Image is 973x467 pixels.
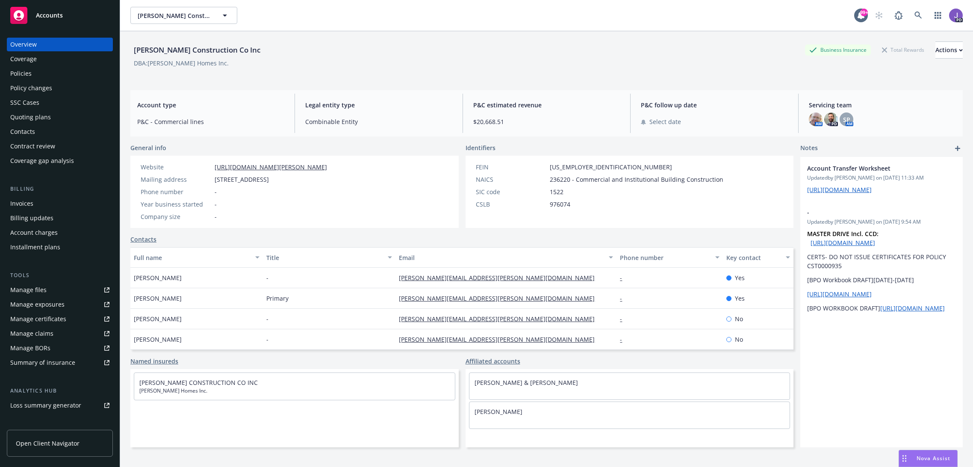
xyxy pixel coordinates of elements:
[10,110,51,124] div: Quoting plans
[215,212,217,221] span: -
[134,294,182,303] span: [PERSON_NAME]
[550,163,672,171] span: [US_EMPLOYER_IDENTIFICATION_NUMBER]
[7,197,113,210] a: Invoices
[870,7,887,24] a: Start snowing
[130,7,237,24] button: [PERSON_NAME] Construction Co Inc
[620,253,710,262] div: Phone number
[805,44,871,55] div: Business Insurance
[7,185,113,193] div: Billing
[399,335,601,343] a: [PERSON_NAME][EMAIL_ADDRESS][PERSON_NAME][DOMAIN_NAME]
[266,273,268,282] span: -
[807,208,934,217] span: -
[476,200,546,209] div: CSLB
[807,230,879,238] strong: MASTER DRIVE Incl. CCD:
[880,304,945,312] a: [URL][DOMAIN_NAME]
[929,7,946,24] a: Switch app
[7,38,113,51] a: Overview
[899,450,910,467] div: Drag to move
[134,59,229,68] div: DBA: [PERSON_NAME] Homes Inc.
[10,327,53,340] div: Manage claims
[139,378,258,387] a: [PERSON_NAME] CONSTRUCTION CO INC
[735,314,743,323] span: No
[723,247,793,268] button: Key contact
[800,143,818,154] span: Notes
[7,240,113,254] a: Installment plans
[475,378,578,387] a: [PERSON_NAME] & [PERSON_NAME]
[807,304,956,313] p: [BPO WORKBOOK DRAFT]
[809,112,823,126] img: photo
[7,81,113,95] a: Policy changes
[266,335,268,344] span: -
[7,327,113,340] a: Manage claims
[735,273,745,282] span: Yes
[10,197,33,210] div: Invoices
[399,315,601,323] a: [PERSON_NAME][EMAIL_ADDRESS][PERSON_NAME][DOMAIN_NAME]
[7,211,113,225] a: Billing updates
[134,314,182,323] span: [PERSON_NAME]
[215,200,217,209] span: -
[935,42,963,58] div: Actions
[399,253,604,262] div: Email
[616,247,722,268] button: Phone number
[7,298,113,311] a: Manage exposures
[215,163,327,171] a: [URL][DOMAIN_NAME][PERSON_NAME]
[10,67,32,80] div: Policies
[890,7,907,24] a: Report a Bug
[10,298,65,311] div: Manage exposures
[807,252,956,270] p: CERTS- DO NOT ISSUE CERTIFICATES FOR POLICY CST0000935
[620,335,629,343] a: -
[7,154,113,168] a: Coverage gap analysis
[399,274,601,282] a: [PERSON_NAME][EMAIL_ADDRESS][PERSON_NAME][DOMAIN_NAME]
[305,117,452,126] span: Combinable Entity
[399,294,601,302] a: [PERSON_NAME][EMAIL_ADDRESS][PERSON_NAME][DOMAIN_NAME]
[10,226,58,239] div: Account charges
[266,253,383,262] div: Title
[476,187,546,196] div: SIC code
[899,450,958,467] button: Nova Assist
[134,273,182,282] span: [PERSON_NAME]
[130,143,166,152] span: General info
[10,38,37,51] div: Overview
[141,163,211,171] div: Website
[10,154,74,168] div: Coverage gap analysis
[641,100,788,109] span: P&C follow up date
[137,100,284,109] span: Account type
[10,399,81,412] div: Loss summary generator
[266,314,268,323] span: -
[134,335,182,344] span: [PERSON_NAME]
[475,408,522,416] a: [PERSON_NAME]
[130,357,178,366] a: Named insureds
[550,187,563,196] span: 1522
[263,247,395,268] button: Title
[649,117,681,126] span: Select date
[10,341,50,355] div: Manage BORs
[137,117,284,126] span: P&C - Commercial lines
[809,100,956,109] span: Servicing team
[305,100,452,109] span: Legal entity type
[141,187,211,196] div: Phone number
[10,139,55,153] div: Contract review
[138,11,212,20] span: [PERSON_NAME] Construction Co Inc
[726,253,781,262] div: Key contact
[800,157,963,201] div: Account Transfer WorksheetUpdatedby [PERSON_NAME] on [DATE] 11:33 AM[URL][DOMAIN_NAME]
[620,294,629,302] a: -
[466,357,520,366] a: Affiliated accounts
[10,356,75,369] div: Summary of insurance
[266,294,289,303] span: Primary
[807,290,872,298] a: [URL][DOMAIN_NAME]
[215,187,217,196] span: -
[215,175,269,184] span: [STREET_ADDRESS]
[7,3,113,27] a: Accounts
[476,175,546,184] div: NAICS
[36,12,63,19] span: Accounts
[550,175,723,184] span: 236220 - Commercial and Institutional Building Construction
[807,186,872,194] a: [URL][DOMAIN_NAME]
[7,110,113,124] a: Quoting plans
[735,335,743,344] span: No
[10,125,35,139] div: Contacts
[807,218,956,226] span: Updated by [PERSON_NAME] on [DATE] 9:54 AM
[935,41,963,59] button: Actions
[807,275,956,284] p: [BPO Workbook DRAFT][DATE]-[DATE]
[917,455,950,462] span: Nova Assist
